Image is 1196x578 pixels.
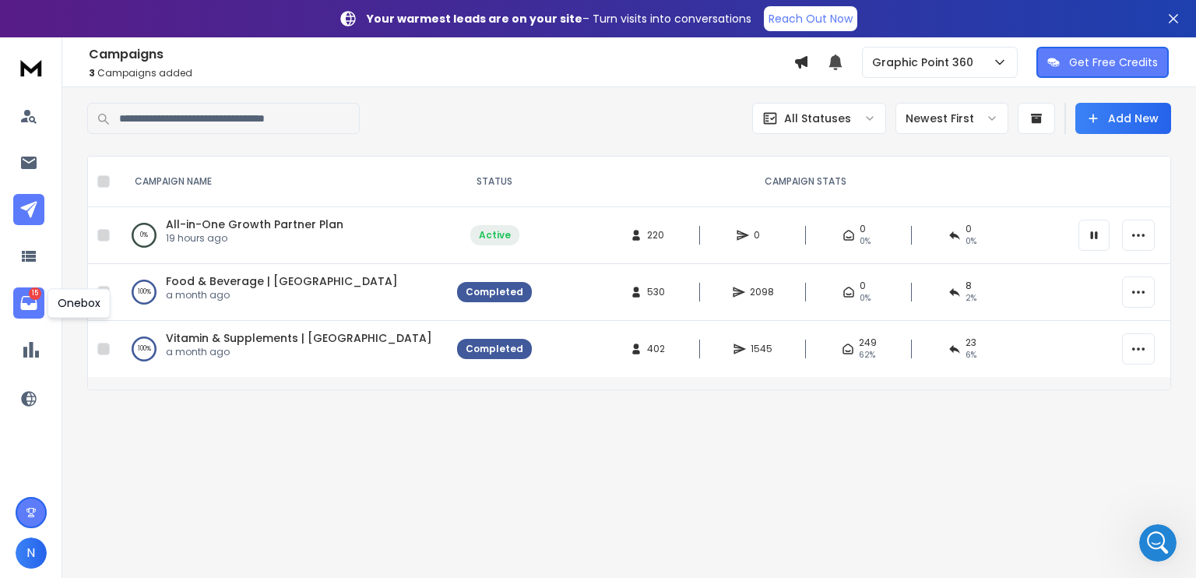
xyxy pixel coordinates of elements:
button: Add New [1075,103,1171,134]
th: CAMPAIGN NAME [116,157,448,207]
span: 0 [860,223,866,235]
span: 0 [860,280,866,292]
span: 6 % [966,349,976,361]
p: Active 30m ago [76,19,155,35]
div: Nabi says… [12,167,299,283]
span: 0% [860,292,871,305]
div: I ran a campaign [DATE] but did not send any emails. [56,117,299,166]
p: a month ago [166,346,432,358]
span: 530 [647,286,665,298]
span: 2098 [750,286,774,298]
div: The team will be back 🕒 [25,65,243,95]
p: Get Free Credits [1069,55,1158,70]
div: when I clicked options area I found the alert something went wrong! [56,283,299,332]
span: 3 [89,66,95,79]
p: Campaigns added [89,67,793,79]
p: a month ago [166,289,398,301]
span: 1545 [751,343,772,355]
span: 0% [966,235,976,248]
span: 402 [647,343,665,355]
button: Gif picker [49,458,62,471]
th: STATUS [448,157,541,207]
span: 249 [859,337,877,349]
p: Graphic Point 360 [872,55,980,70]
div: Completed [466,343,523,355]
span: 220 [647,229,664,241]
div: Active [479,229,511,241]
button: go back [10,6,40,36]
b: In 3 hours [38,81,100,93]
p: 100 % [138,284,151,300]
a: Reach Out Now [764,6,857,31]
div: Nabi says… [12,283,299,344]
p: 19 hours ago [166,232,343,245]
button: Send a message… [267,452,292,477]
p: Reach Out Now [769,11,853,26]
p: – Turn visits into conversations [367,11,751,26]
h1: [PERSON_NAME] [76,8,177,19]
b: [EMAIL_ADDRESS][DOMAIN_NAME] [25,27,149,55]
p: 15 [29,287,41,300]
td: 0%All-in-One Growth Partner Plan19 hours ago [116,207,448,264]
button: Emoji picker [24,458,37,471]
h1: Campaigns [89,45,793,64]
button: N [16,537,47,569]
textarea: Message… [13,425,298,452]
span: 23 [966,337,976,349]
button: Home [272,6,301,36]
a: Food & Beverage | [GEOGRAPHIC_DATA] [166,273,398,289]
button: Newest First [895,103,1008,134]
a: All-in-One Growth Partner Plan [166,217,343,232]
div: Completed [466,286,523,298]
span: 0 [754,229,769,241]
th: CAMPAIGN STATS [541,157,1069,207]
p: 0 % [140,227,148,243]
div: Nabi says… [12,117,299,167]
img: logo [16,53,47,82]
div: when I clicked options area I found the alert something went wrong! [69,292,287,322]
div: Hey [PERSON_NAME], ​ ​Let me look into this. Getting back to you shortly [25,354,243,414]
td: 100%Vitamin & Supplements | [GEOGRAPHIC_DATA]a month ago [116,321,448,378]
span: 0% [860,235,871,248]
td: 100%Food & Beverage | [GEOGRAPHIC_DATA]a month ago [116,264,448,321]
span: 8 [966,280,972,292]
div: Onebox [47,288,111,318]
span: 62 % [859,349,875,361]
img: Profile image for Rohan [44,9,69,33]
button: Get Free Credits [1036,47,1169,78]
p: 100 % [138,341,151,357]
span: 2 % [966,292,976,305]
p: All Statuses [784,111,851,126]
span: 0 [966,223,972,235]
div: Rohan says… [12,344,299,458]
strong: Your warmest leads are on your site [367,11,582,26]
div: I ran a campaign [DATE] but did not send any emails. [69,126,287,157]
button: Upload attachment [74,458,86,471]
a: Vitamin & Supplements | [GEOGRAPHIC_DATA] [166,330,432,346]
div: Hey [PERSON_NAME],​​Let me look into this. Getting back to you shortly[PERSON_NAME] • 5h ago [12,344,255,424]
a: 15 [13,287,44,319]
iframe: Intercom live chat [1139,524,1177,562]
